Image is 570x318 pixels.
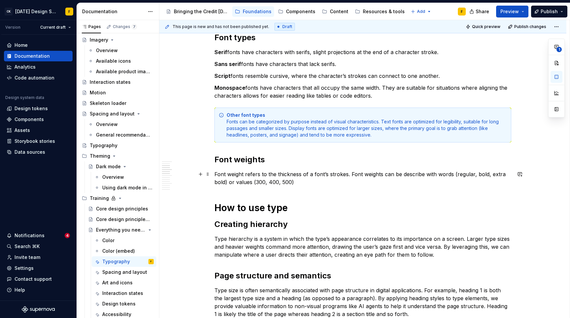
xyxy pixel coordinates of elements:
a: Color [92,235,156,246]
strong: Other font types [227,112,265,118]
span: Publish [541,8,558,15]
div: Motion [90,89,106,96]
a: Typography [79,140,156,151]
a: Available icons [85,56,156,66]
p: Type hierarchy is a system in which the type’s appearance correlates to its importance on a scree... [214,235,511,259]
div: Components [286,8,315,15]
div: Content [330,8,348,15]
span: 7 [132,24,137,29]
a: TypographyF [92,256,156,267]
div: Interaction states [102,290,143,297]
p: Font weight refers to the thickness of a font’s strokes. Font weights can be describe with words ... [214,170,511,186]
div: Theming [90,153,110,159]
button: Help [4,285,73,295]
button: Contact support [4,274,73,284]
a: Data sources [4,147,73,157]
div: Skeleton loader [90,100,126,107]
div: Resources & tools [363,8,405,15]
div: Code automation [15,75,54,81]
div: Version [5,25,20,30]
a: Overview [85,45,156,56]
span: Quick preview [472,24,500,29]
div: Color (embed) [102,248,135,254]
div: Typography [102,258,130,265]
div: Overview [102,174,124,180]
span: Draft [282,24,292,29]
a: Core design principles [85,204,156,214]
div: Using dark mode in Figma [102,184,152,191]
a: Analytics [4,62,73,72]
a: Imagery [79,35,156,45]
div: Documentation [82,8,144,15]
a: Components [4,114,73,125]
button: Share [466,6,493,17]
div: Fonts can be categorized by purpose instead of visual characteristics. Text fonts are optimized f... [227,112,507,138]
a: General recommendations [85,130,156,140]
button: Notifications4 [4,230,73,241]
p: fonts have characters with serifs, slight projections at the end of a character stroke. [214,48,511,56]
div: Training [79,193,156,204]
div: Art and icons [102,279,133,286]
a: Resources & tools [352,6,407,17]
div: Analytics [15,64,36,70]
a: Using dark mode in Figma [92,182,156,193]
p: fonts have characters that lack serifs. [214,60,511,68]
a: Color (embed) [92,246,156,256]
h1: How to use type [214,202,511,214]
div: Design system data [5,95,44,100]
span: This page is new and has not been published yet. [173,24,269,29]
h2: Font weights [214,154,511,165]
strong: Serif [214,49,227,55]
a: Dark mode [85,161,156,172]
div: Theming [79,151,156,161]
div: Page tree [163,5,407,18]
a: Available product imagery [85,66,156,77]
button: Publish [531,6,567,17]
div: F [150,258,152,265]
div: Data sources [15,149,45,155]
div: Interaction states [90,79,131,85]
div: [DATE] Design System [15,8,57,15]
div: Components [15,116,44,123]
span: Preview [500,8,519,15]
div: General recommendations [96,132,150,138]
div: Home [15,42,28,48]
h2: Creating hierarchy [214,219,511,230]
button: Search ⌘K [4,241,73,252]
div: Spacing and layout [102,269,147,275]
h2: Page structure and semantics [214,270,511,281]
div: CK [5,8,13,16]
span: Add [417,9,425,14]
a: Bringing the Credit [DATE] brand to life across products [163,6,231,17]
a: Foundations [232,6,274,17]
a: Settings [4,263,73,273]
div: Accessibility [102,311,131,318]
div: Contact support [15,276,52,282]
div: Color [102,237,114,244]
span: 4 [65,233,70,238]
a: Overview [92,172,156,182]
div: Bringing the Credit [DATE] brand to life across products [174,8,228,15]
a: Assets [4,125,73,136]
div: Typography [90,142,117,149]
div: Everything you need to know [96,227,146,233]
a: Interaction states [92,288,156,299]
div: Overview [96,47,118,54]
p: Type size is often semantically associated with page structure in digital applications. For examp... [214,286,511,318]
div: Foundations [243,8,271,15]
a: Code automation [4,73,73,83]
button: Add [409,7,433,16]
a: Invite team [4,252,73,263]
div: Design tokens [15,105,48,112]
div: Spacing and layout [90,111,135,117]
div: Available icons [96,58,131,64]
span: Publish changes [514,24,546,29]
button: Current draft [37,23,74,32]
div: Documentation [15,53,50,59]
button: Quick preview [464,22,503,31]
div: Notifications [15,232,45,239]
a: Design tokens [92,299,156,309]
div: Settings [15,265,34,271]
div: Pages [82,24,101,29]
a: Everything you need to know [85,225,156,235]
